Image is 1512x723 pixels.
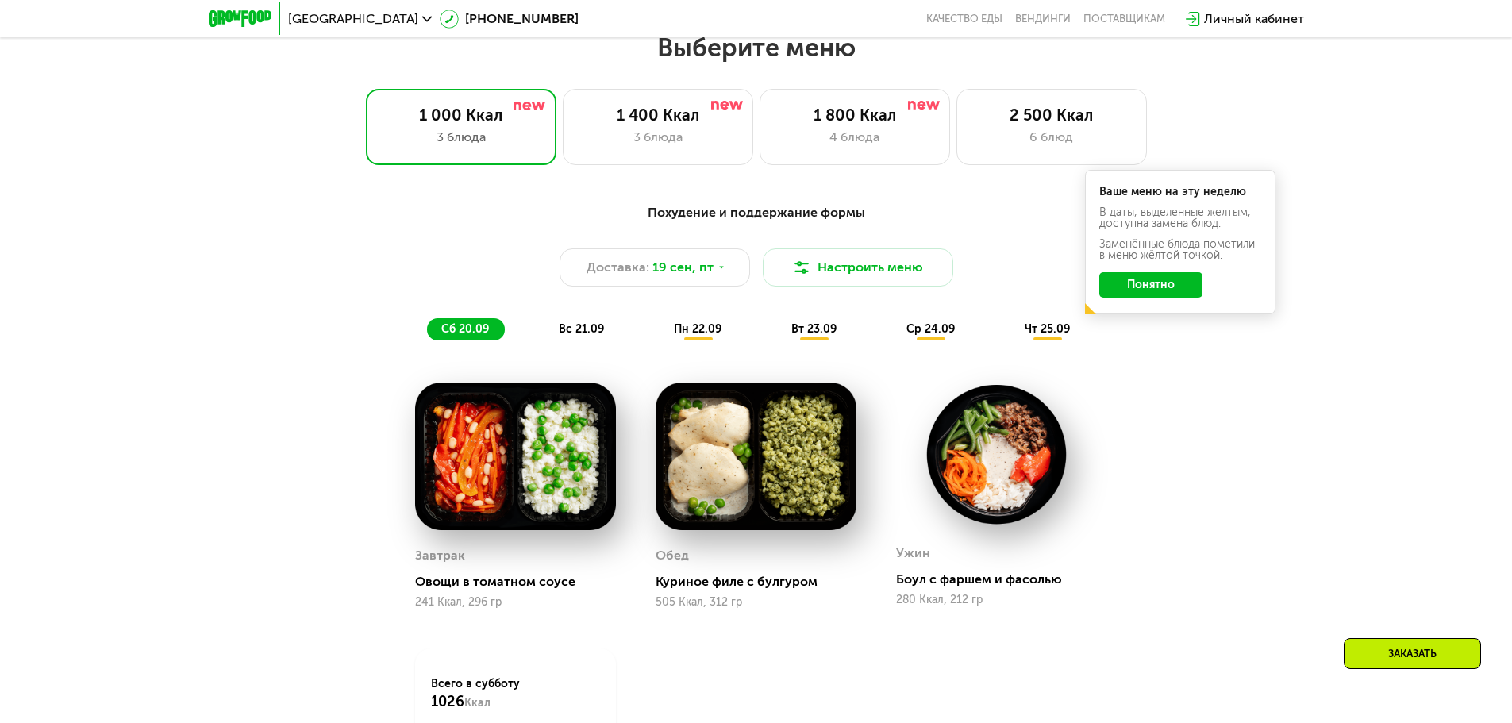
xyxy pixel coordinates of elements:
div: Обед [656,544,689,567]
span: пн 22.09 [674,322,721,336]
div: 1 400 Ккал [579,106,737,125]
div: Ужин [896,541,930,565]
button: Настроить меню [763,248,953,287]
div: поставщикам [1083,13,1165,25]
div: Заменённые блюда пометили в меню жёлтой точкой. [1099,239,1261,261]
div: Завтрак [415,544,465,567]
span: чт 25.09 [1025,322,1070,336]
div: Ваше меню на эту неделю [1099,187,1261,198]
a: [PHONE_NUMBER] [440,10,579,29]
span: вт 23.09 [791,322,837,336]
span: [GEOGRAPHIC_DATA] [288,13,418,25]
button: Понятно [1099,272,1202,298]
span: Доставка: [587,258,649,277]
div: 3 блюда [579,128,737,147]
div: 3 блюда [383,128,540,147]
div: Овощи в томатном соусе [415,574,629,590]
span: Ккал [464,696,491,710]
span: ср 24.09 [906,322,955,336]
div: Личный кабинет [1204,10,1304,29]
div: Куриное филе с булгуром [656,574,869,590]
div: 4 блюда [776,128,933,147]
div: 241 Ккал, 296 гр [415,596,616,609]
div: Всего в субботу [431,676,600,711]
div: 505 Ккал, 312 гр [656,596,856,609]
span: 1026 [431,693,464,710]
span: сб 20.09 [441,322,489,336]
div: В даты, выделенные желтым, доступна замена блюд. [1099,207,1261,229]
span: вс 21.09 [559,322,604,336]
div: 1 800 Ккал [776,106,933,125]
a: Качество еды [926,13,1002,25]
div: 1 000 Ккал [383,106,540,125]
h2: Выберите меню [51,32,1461,63]
div: 2 500 Ккал [973,106,1130,125]
div: Похудение и поддержание формы [287,203,1226,223]
a: Вендинги [1015,13,1071,25]
div: Заказать [1344,638,1481,669]
div: Боул с фаршем и фасолью [896,571,1110,587]
div: 6 блюд [973,128,1130,147]
span: 19 сен, пт [652,258,714,277]
div: 280 Ккал, 212 гр [896,594,1097,606]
